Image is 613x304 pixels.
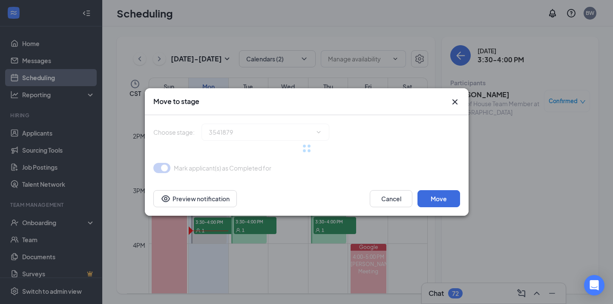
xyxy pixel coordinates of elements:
div: Open Intercom Messenger [584,275,604,295]
button: Cancel [370,190,412,207]
svg: Eye [161,194,171,204]
svg: Cross [450,97,460,107]
button: Close [450,97,460,107]
button: Move [417,190,460,207]
h3: Move to stage [153,97,199,106]
button: Preview notificationEye [153,190,237,207]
